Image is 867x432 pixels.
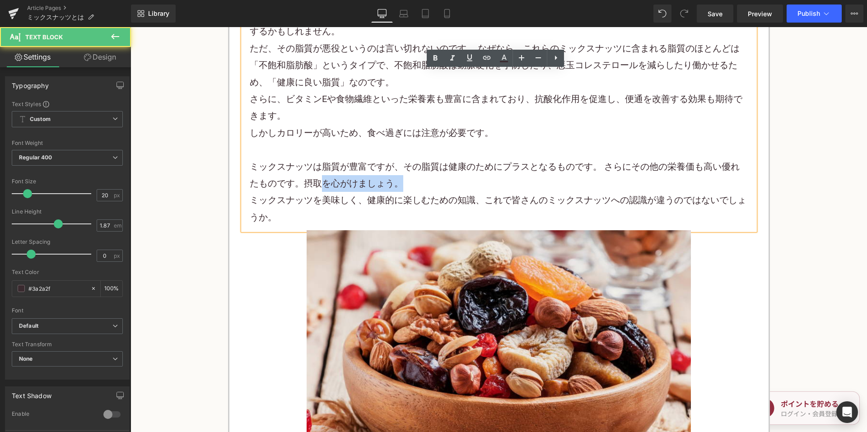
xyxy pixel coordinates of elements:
[19,355,33,362] b: None
[436,5,458,23] a: Mobile
[12,269,123,275] div: Text Color
[12,77,49,89] div: Typography
[12,410,94,420] div: Enable
[12,239,123,245] div: Letter Spacing
[12,307,123,314] div: Font
[119,167,616,195] font: ミックスナッツを美味しく、健康的に楽しむための知識、これで皆さんのミックスナッツへの認識が違うのではないでしょうか。
[114,223,121,228] span: em
[19,154,52,161] b: Regular 400
[737,5,783,23] a: Preview
[12,100,123,107] div: Text Styles
[675,5,693,23] button: Redo
[12,178,123,185] div: Font Size
[787,5,842,23] button: Publish
[393,5,415,23] a: Laptop
[27,5,131,12] a: Article Pages
[415,5,436,23] a: Tablet
[845,5,863,23] button: More
[119,66,612,94] font: さらに、ビタミンEや食物繊維といった栄養素も豊富に含まれており、抗酸化作用を促進し、便通を改善する効果も期待できます。
[12,387,51,399] div: Text Shadow
[797,10,820,17] span: Publish
[119,100,363,111] font: しかしカロリーが高いため、食べ過ぎには注意が必要です。
[131,5,176,23] a: New Library
[119,16,609,60] font: ただ、その脂質が悪役というのは言い切れないのです。 なぜなら、これらのミックスナッツに含まれる脂質のほとんどは「不飽和脂肪酸」というタイプで、不飽和脂肪酸は動脈硬化を予防したり、悪玉コレステロー...
[148,9,169,18] span: Library
[19,322,38,330] i: Default
[371,5,393,23] a: Desktop
[119,134,609,162] font: ミックスナッツは脂質が豊富ですが、その脂質は健康のためにプラスとなるものです。 さらにその他の栄養価も高い優れたものです。摂取を心がけましょう。
[25,33,63,41] span: Text Block
[114,192,121,198] span: px
[114,253,121,259] span: px
[748,9,772,19] span: Preview
[836,401,858,423] div: Open Intercom Messenger
[12,209,123,215] div: Line Height
[653,5,671,23] button: Undo
[30,116,51,123] b: Custom
[27,14,84,21] span: ミックスナッツとは
[101,281,122,297] div: %
[12,140,123,146] div: Font Weight
[12,341,123,348] div: Text Transform
[67,47,133,67] a: Design
[28,283,86,293] input: Color
[708,9,722,19] span: Save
